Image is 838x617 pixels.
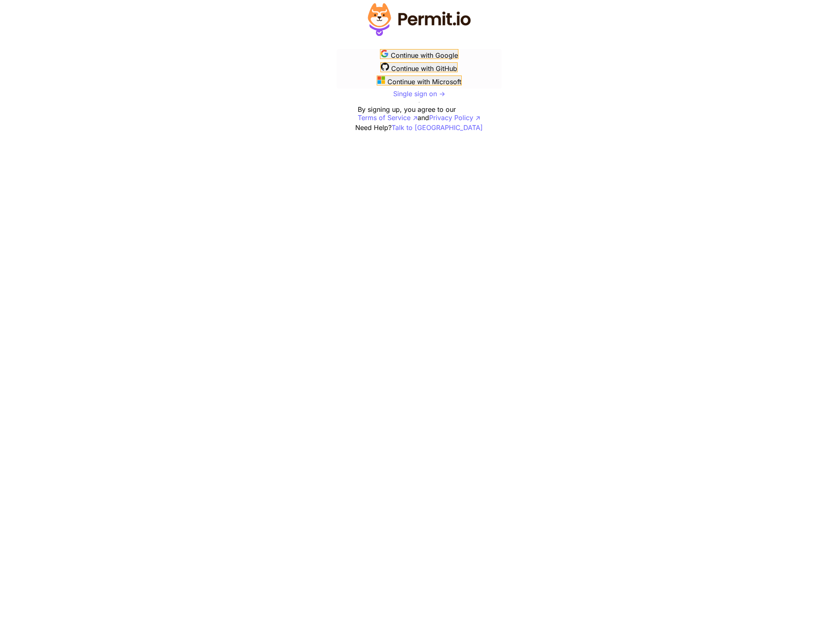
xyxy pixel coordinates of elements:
[392,123,483,132] a: Talk to [GEOGRAPHIC_DATA]
[358,113,418,122] a: Terms of Service ↗
[380,62,458,72] button: Continue with GitHub
[393,89,445,99] a: Single sign on ->
[387,78,461,86] span: Continue with Microsoft
[358,106,480,123] p: By signing up, you agree to our and
[391,51,458,59] span: Continue with Google
[380,49,458,59] button: Continue with Google
[391,64,457,73] span: Continue with GitHub
[377,76,462,85] button: Continue with Microsoft
[355,123,483,132] p: Need Help?
[429,113,480,122] a: Privacy Policy ↗
[393,90,445,98] span: Single sign on ->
